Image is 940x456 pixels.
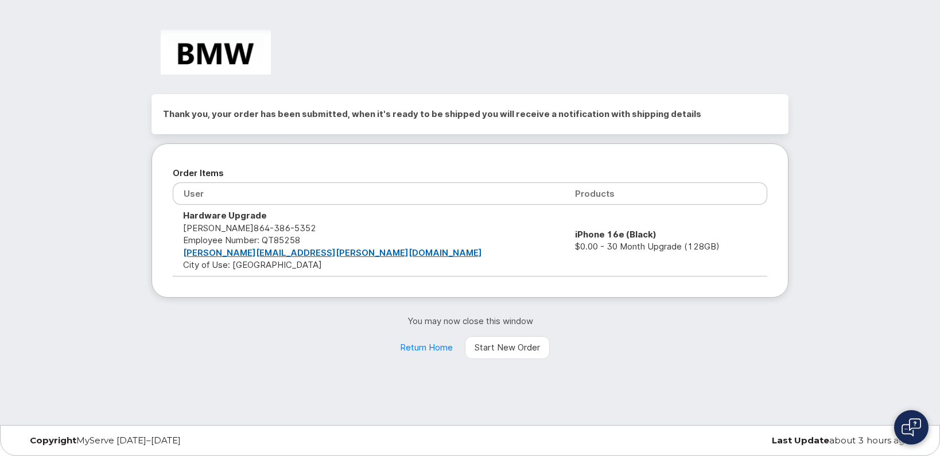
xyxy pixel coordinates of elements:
[161,30,271,75] img: BMW Manufacturing Co LLC
[183,210,267,221] strong: Hardware Upgrade
[290,223,316,233] span: 5352
[565,182,767,205] th: Products
[183,247,482,258] a: [PERSON_NAME][EMAIL_ADDRESS][PERSON_NAME][DOMAIN_NAME]
[30,435,76,446] strong: Copyright
[575,229,657,240] strong: iPhone 16e (Black)
[772,435,829,446] strong: Last Update
[173,165,767,182] h2: Order Items
[565,205,767,276] td: $0.00 - 30 Month Upgrade (128GB)
[465,336,550,359] a: Start New Order
[270,223,290,233] span: 386
[390,336,463,359] a: Return Home
[254,223,316,233] span: 864
[183,235,300,245] span: Employee Number: QT85258
[21,436,320,445] div: MyServe [DATE]–[DATE]
[152,315,788,327] p: You may now close this window
[902,418,921,436] img: Open chat
[173,205,565,276] td: [PERSON_NAME] City of Use: [GEOGRAPHIC_DATA]
[163,106,777,123] h2: Thank you, your order has been submitted, when it's ready to be shipped you will receive a notifi...
[620,436,919,445] div: about 3 hours ago
[173,182,565,205] th: User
